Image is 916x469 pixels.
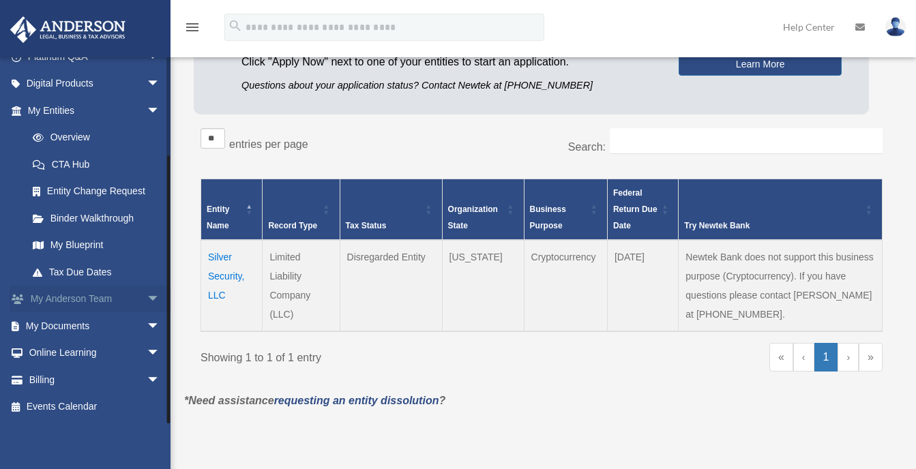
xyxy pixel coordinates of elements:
[201,179,263,240] th: Entity Name: Activate to invert sorting
[184,24,201,35] a: menu
[147,339,174,367] span: arrow_drop_down
[228,18,243,33] i: search
[568,141,606,153] label: Search:
[10,97,174,124] a: My Entitiesarrow_drop_down
[19,151,174,178] a: CTA Hub
[340,240,442,331] td: Disregarded Entity
[274,395,439,406] a: requesting an entity dissolution
[19,258,174,286] a: Tax Due Dates
[448,205,498,230] span: Organization State
[679,52,842,76] a: Learn More
[241,52,658,72] p: Click "Apply Now" next to one of your entities to start an application.
[184,19,201,35] i: menu
[207,205,229,230] span: Entity Name
[147,97,174,125] span: arrow_drop_down
[268,221,317,230] span: Record Type
[442,179,524,240] th: Organization State: Activate to sort
[6,16,130,43] img: Anderson Advisors Platinum Portal
[147,286,174,314] span: arrow_drop_down
[19,232,174,259] a: My Blueprint
[10,286,181,313] a: My Anderson Teamarrow_drop_down
[814,343,838,372] a: 1
[10,366,181,393] a: Billingarrow_drop_down
[184,395,445,406] em: *Need assistance ?
[679,179,883,240] th: Try Newtek Bank : Activate to sort
[838,343,859,372] a: Next
[442,240,524,331] td: [US_STATE]
[859,343,883,372] a: Last
[613,188,658,230] span: Federal Return Due Date
[263,179,340,240] th: Record Type: Activate to sort
[524,179,607,240] th: Business Purpose: Activate to sort
[793,343,814,372] a: Previous
[201,343,531,367] div: Showing 1 to 1 of 1 entry
[346,221,387,230] span: Tax Status
[10,339,181,367] a: Online Learningarrow_drop_down
[607,240,678,331] td: [DATE]
[19,205,174,232] a: Binder Walkthrough
[241,77,658,94] p: Questions about your application status? Contact Newtek at [PHONE_NUMBER]
[679,240,883,331] td: Newtek Bank does not support this business purpose (Cryptocurrency). If you have questions please...
[229,138,308,150] label: entries per page
[263,240,340,331] td: Limited Liability Company (LLC)
[201,240,263,331] td: Silver Security, LLC
[530,205,566,230] span: Business Purpose
[607,179,678,240] th: Federal Return Due Date: Activate to sort
[19,124,167,151] a: Overview
[769,343,793,372] a: First
[10,70,181,97] a: Digital Productsarrow_drop_down
[147,70,174,98] span: arrow_drop_down
[19,178,174,205] a: Entity Change Request
[10,312,181,339] a: My Documentsarrow_drop_down
[684,217,861,234] div: Try Newtek Bank
[10,393,181,421] a: Events Calendar
[147,366,174,394] span: arrow_drop_down
[340,179,442,240] th: Tax Status: Activate to sort
[524,240,607,331] td: Cryptocurrency
[147,312,174,340] span: arrow_drop_down
[885,17,906,37] img: User Pic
